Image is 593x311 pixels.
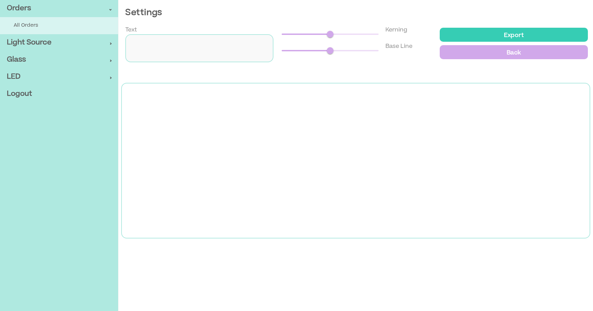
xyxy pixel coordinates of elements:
p: Back [444,47,584,57]
label: Kerning [385,26,407,34]
label: Text [125,26,137,34]
button: Export [440,28,588,42]
span: Logout [7,89,111,99]
span: LED [7,72,110,82]
span: Glass [7,55,110,65]
label: Base Line [385,42,412,51]
span: Orders [7,3,110,14]
span: Light Source [7,38,110,48]
button: Back [440,45,588,59]
p: Export [444,30,584,40]
span: All Orders [14,22,111,29]
p: Settings [125,7,586,19]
